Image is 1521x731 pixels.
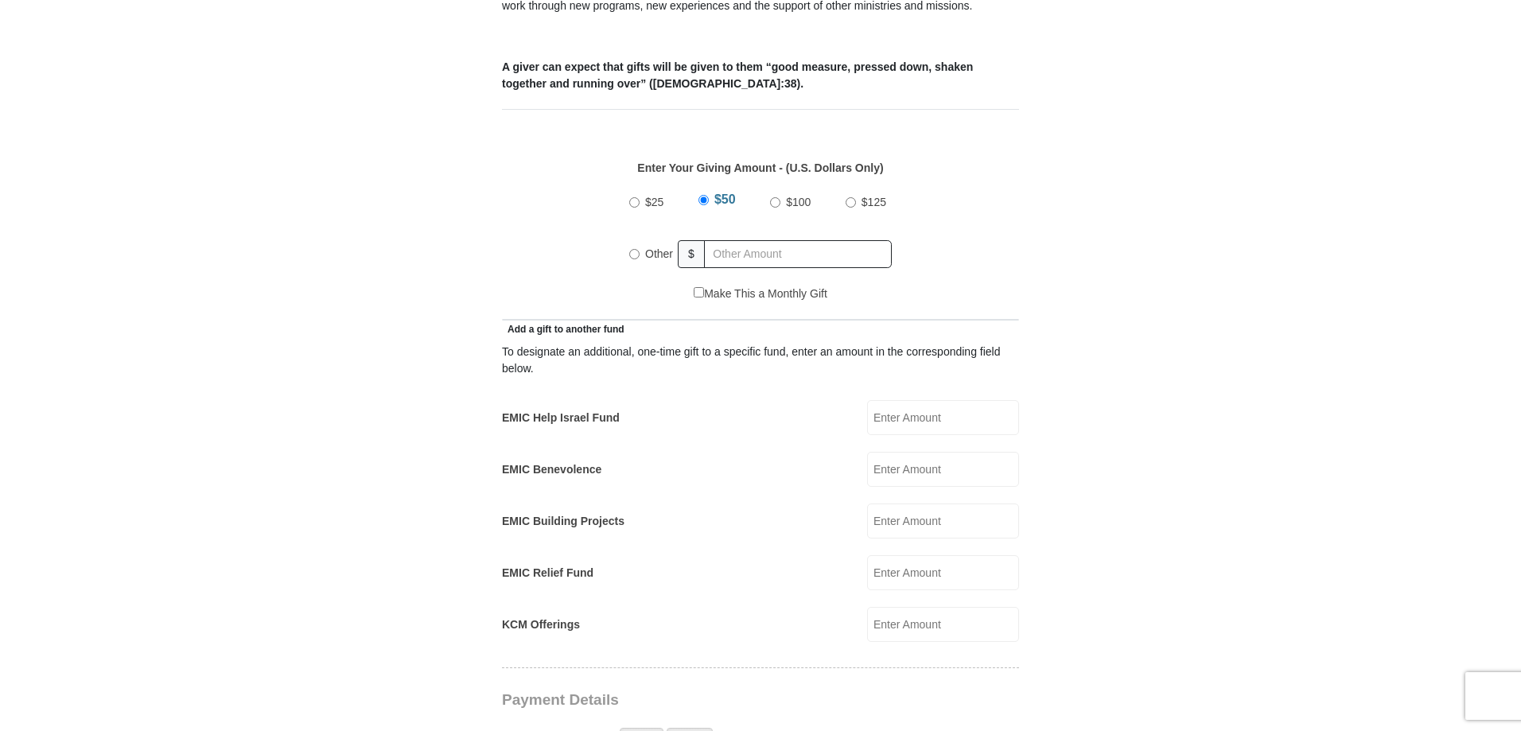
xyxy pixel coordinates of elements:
label: EMIC Benevolence [502,461,601,478]
span: $125 [862,196,886,208]
span: Other [645,247,673,260]
input: Make This a Monthly Gift [694,287,704,297]
b: A giver can expect that gifts will be given to them “good measure, pressed down, shaken together ... [502,60,973,90]
input: Enter Amount [867,400,1019,435]
strong: Enter Your Giving Amount - (U.S. Dollars Only) [637,161,883,174]
span: $50 [714,192,736,206]
label: EMIC Building Projects [502,513,624,530]
span: $25 [645,196,663,208]
input: Other Amount [704,240,892,268]
label: EMIC Help Israel Fund [502,410,620,426]
h3: Payment Details [502,691,908,710]
span: Add a gift to another fund [502,324,624,335]
input: Enter Amount [867,607,1019,642]
input: Enter Amount [867,555,1019,590]
span: $100 [786,196,811,208]
div: To designate an additional, one-time gift to a specific fund, enter an amount in the correspondin... [502,344,1019,377]
input: Enter Amount [867,504,1019,539]
label: EMIC Relief Fund [502,565,593,581]
label: Make This a Monthly Gift [694,286,827,302]
label: KCM Offerings [502,616,580,633]
span: $ [678,240,705,268]
input: Enter Amount [867,452,1019,487]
